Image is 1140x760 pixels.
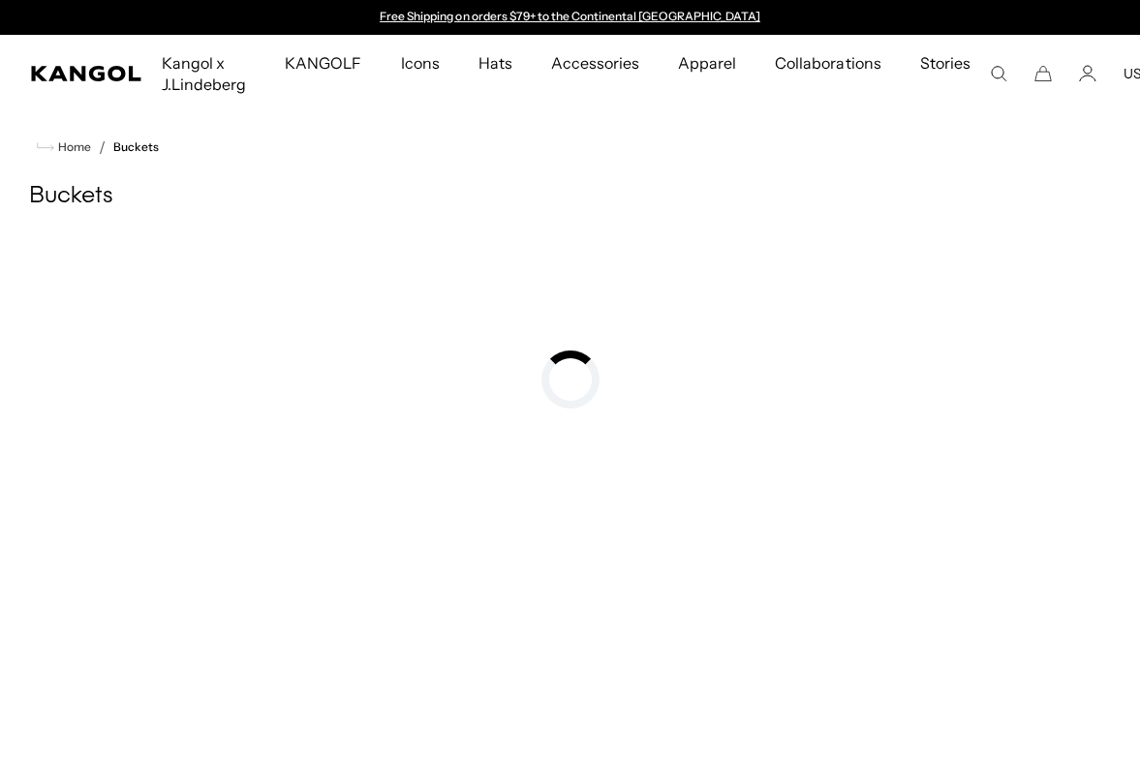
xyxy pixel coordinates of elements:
[285,35,361,91] span: KANGOLF
[162,35,246,112] span: Kangol x J.Lindeberg
[532,35,659,91] a: Accessories
[920,35,971,112] span: Stories
[371,10,770,25] div: Announcement
[37,138,91,156] a: Home
[142,35,265,112] a: Kangol x J.Lindeberg
[1034,65,1052,82] button: Cart
[371,10,770,25] div: 1 of 2
[755,35,900,91] a: Collaborations
[551,35,639,91] span: Accessories
[459,35,532,91] a: Hats
[371,10,770,25] slideshow-component: Announcement bar
[31,66,142,81] a: Kangol
[775,35,880,91] span: Collaborations
[401,35,440,91] span: Icons
[113,140,159,154] a: Buckets
[678,35,736,91] span: Apparel
[990,65,1007,82] summary: Search here
[54,140,91,154] span: Home
[29,182,1111,211] h1: Buckets
[659,35,755,91] a: Apparel
[901,35,990,112] a: Stories
[382,35,459,91] a: Icons
[91,136,106,159] li: /
[1079,65,1096,82] a: Account
[478,35,512,91] span: Hats
[265,35,381,91] a: KANGOLF
[380,9,760,23] a: Free Shipping on orders $79+ to the Continental [GEOGRAPHIC_DATA]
